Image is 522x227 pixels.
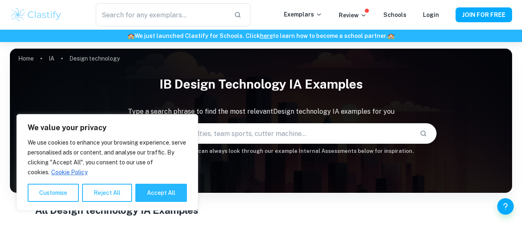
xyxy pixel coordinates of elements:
[17,114,198,211] div: We value your privacy
[339,11,367,20] p: Review
[10,147,512,155] h6: Not sure what to search for? You can always look through our example Internal Assessments below f...
[416,126,430,140] button: Search
[135,184,187,202] button: Accept All
[28,184,79,202] button: Customise
[69,54,120,63] p: Design technology
[387,33,394,39] span: 🏫
[18,53,34,64] a: Home
[49,53,54,64] a: IA
[10,107,512,117] p: Type a search phrase to find the most relevant Design technology IA examples for you
[28,138,187,177] p: We use cookies to enhance your browsing experience, serve personalised ads or content, and analys...
[51,168,88,176] a: Cookie Policy
[96,3,228,26] input: Search for any exemplars...
[423,12,439,18] a: Login
[35,203,487,218] h1: All Design technology IA Examples
[2,31,520,40] h6: We just launched Clastify for Schools. Click to learn how to become a school partner.
[86,122,413,145] input: E.g. product for crawling difficulties, team sports, cutter machine...
[128,33,135,39] span: 🏫
[10,72,512,97] h1: IB Design technology IA examples
[260,33,273,39] a: here
[82,184,132,202] button: Reject All
[456,7,512,22] button: JOIN FOR FREE
[497,198,514,215] button: Help and Feedback
[10,7,62,23] img: Clastify logo
[383,12,406,18] a: Schools
[28,123,187,133] p: We value your privacy
[284,10,322,19] p: Exemplars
